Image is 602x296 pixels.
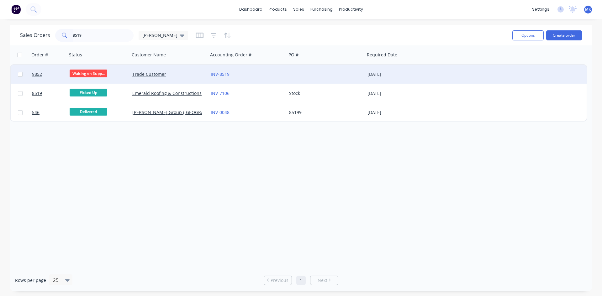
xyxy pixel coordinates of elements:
[32,71,42,77] span: 9852
[73,29,134,42] input: Search...
[307,5,336,14] div: purchasing
[266,5,290,14] div: products
[236,5,266,14] a: dashboard
[296,276,306,285] a: Page 1 is your current page
[132,71,166,77] a: Trade Customer
[211,71,230,77] a: INV-8519
[546,30,582,40] button: Create order
[367,90,417,96] div: [DATE]
[210,52,251,58] div: Accounting Order #
[20,32,50,38] h1: Sales Orders
[336,5,366,14] div: productivity
[142,32,177,39] span: [PERSON_NAME]
[261,276,341,285] ul: Pagination
[32,109,40,116] span: 546
[529,5,552,14] div: settings
[132,52,166,58] div: Customer Name
[318,277,327,283] span: Next
[70,89,107,96] span: Picked Up
[512,30,544,40] button: Options
[288,52,298,58] div: PO #
[367,52,397,58] div: Required Date
[11,5,21,14] img: Factory
[289,90,359,96] div: Stock
[70,70,107,77] span: Waiting on Supp...
[32,65,70,84] a: 9852
[264,277,292,283] a: Previous page
[69,52,82,58] div: Status
[290,5,307,14] div: sales
[15,277,46,283] span: Rows per page
[310,277,338,283] a: Next page
[271,277,288,283] span: Previous
[31,52,48,58] div: Order #
[211,90,230,96] a: INV-7106
[132,90,202,96] a: Emerald Roofing & Constructions
[32,90,42,96] span: 8519
[289,109,359,116] div: 85199
[367,71,417,77] div: [DATE]
[70,108,107,116] span: Delivered
[367,109,417,116] div: [DATE]
[32,84,70,103] a: 8519
[211,109,230,115] a: INV-0048
[585,7,591,12] span: MK
[132,109,244,115] a: [PERSON_NAME] Group ([GEOGRAPHIC_DATA]) Pty Ltd
[32,103,70,122] a: 546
